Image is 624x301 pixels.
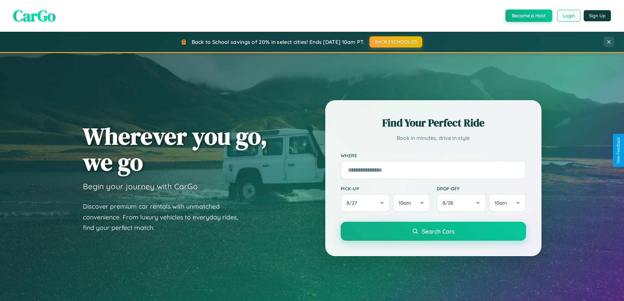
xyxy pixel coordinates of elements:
span: Back to School savings of 20% in select cities! Ends [DATE] 10am PT. [192,39,365,45]
span: 8 / 28 [443,200,456,206]
span: 8 / 27 [347,200,360,206]
p: Book in minutes, drive in style [341,133,526,143]
button: 10am [393,194,430,212]
span: Search Cars [422,228,454,235]
h2: Find Your Perfect Ride [341,116,526,130]
button: Become a Host [505,9,552,22]
p: Discover premium car rentals with unmatched convenience. From luxury vehicles to everyday rides, ... [83,201,247,233]
span: 10am [495,200,507,206]
div: Give Feedback [616,137,621,164]
label: Drop-off [437,186,526,191]
button: Sign Up [584,10,611,21]
button: BACK2SCHOOL20 [369,36,422,47]
label: Where [341,153,526,158]
button: 10am [489,194,526,212]
button: Search Cars [341,222,526,241]
span: 10am [399,200,411,206]
h1: Wherever you go, we go [83,123,268,175]
button: 8/27 [341,194,390,212]
span: CarGo [13,5,56,27]
button: 8/28 [437,194,486,212]
label: Pick-up [341,186,430,191]
button: Login [557,10,580,22]
h3: Begin your journey with CarGo [83,181,198,191]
